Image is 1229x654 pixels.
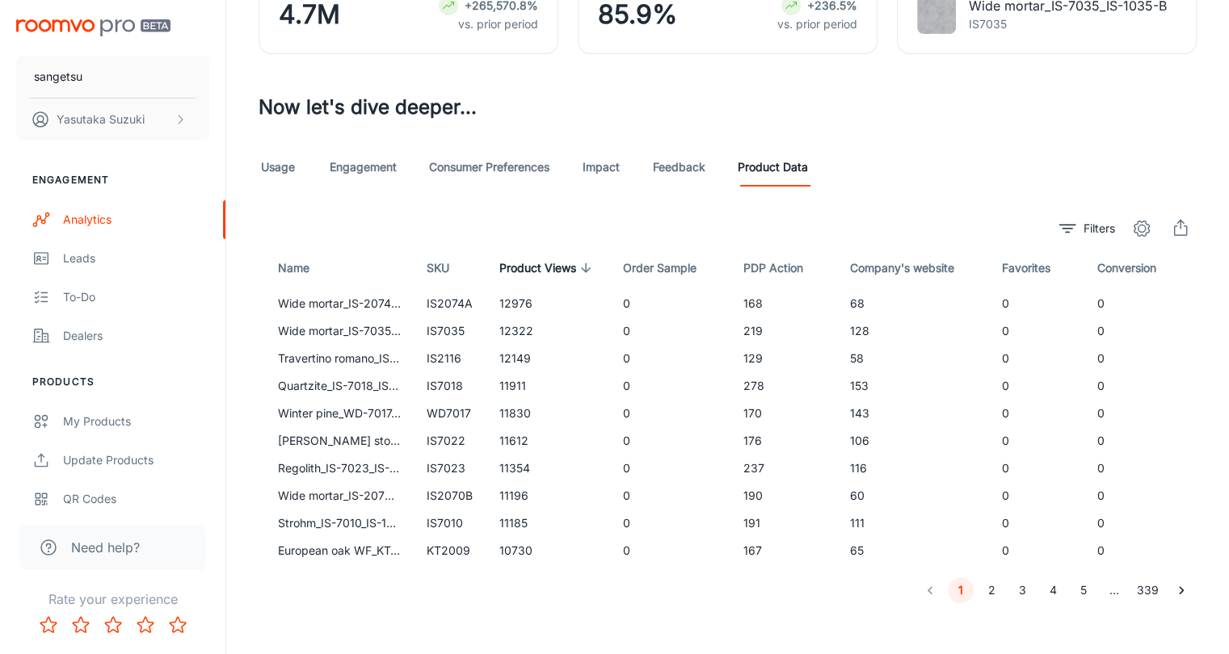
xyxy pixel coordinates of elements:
[1084,537,1197,564] td: 0
[610,482,730,509] td: 0
[730,482,837,509] td: 190
[414,290,486,317] td: IS2074A
[259,482,414,509] td: Wide mortar_IS-2070B_IS-8070B
[610,427,730,455] td: 0
[259,290,414,317] td: Wide mortar_IS-2074A_IS-8074A
[969,15,1167,33] p: IS7035
[989,345,1084,372] td: 0
[63,327,209,345] div: Dealers
[1040,577,1066,603] button: Go to page 4
[989,482,1084,509] td: 0
[71,538,140,557] span: Need help?
[837,372,988,400] td: 153
[414,345,486,372] td: IS2116
[837,427,988,455] td: 106
[429,148,549,187] a: Consumer Preferences
[486,400,609,427] td: 11830
[97,609,129,641] button: Rate 3 star
[63,288,209,306] div: To-do
[1055,216,1119,241] button: filter
[610,372,730,400] td: 0
[989,455,1084,482] td: 0
[1084,290,1197,317] td: 0
[486,482,609,509] td: 11196
[1009,577,1035,603] button: Go to page 3
[1084,400,1197,427] td: 0
[259,317,414,345] td: Wide mortar_IS-7035_IS-1035-B
[1071,577,1096,603] button: Go to page 5
[414,400,486,427] td: WD7017
[610,537,730,564] td: 0
[915,577,1197,603] nav: pagination navigation
[1132,577,1164,603] button: Go to page 339
[427,258,470,278] span: SKU
[414,537,486,564] td: KT2009
[610,345,730,372] td: 0
[486,372,609,400] td: 11911
[989,537,1084,564] td: 0
[16,56,209,98] button: sangetsu
[743,258,824,278] span: PDP Action
[1084,220,1115,237] p: Filters
[1084,427,1197,455] td: 0
[730,400,837,427] td: 170
[837,537,988,564] td: 65
[730,372,837,400] td: 278
[730,455,837,482] td: 237
[1097,258,1177,278] span: Conversion
[837,482,988,509] td: 60
[1084,482,1197,509] td: 0
[259,537,414,564] td: European oak WF_KT-2009_KT-8009
[582,148,621,187] a: Impact
[1084,372,1197,400] td: 0
[1084,345,1197,372] td: 0
[63,249,209,267] div: Leads
[414,317,486,345] td: IS7035
[1126,212,1158,245] button: settings
[623,258,718,278] span: Order Sample
[259,427,414,455] td: [PERSON_NAME] stone_IS-7022_IS-1022
[259,455,414,482] td: Regolith_IS-7023_IS-1023
[414,455,486,482] td: IS7023
[63,413,209,430] div: My Products
[777,15,857,33] p: vs. prior period
[486,290,609,317] td: 12976
[259,509,414,537] td: Strohm_IS-7010_IS-1010
[1084,455,1197,482] td: 0
[653,148,705,187] a: Feedback
[730,290,837,317] td: 168
[610,400,730,427] td: 0
[850,258,975,278] span: Company's website
[1168,577,1194,603] button: Go to next page
[63,490,209,508] div: QR Codes
[486,509,609,537] td: 11185
[730,427,837,455] td: 176
[259,93,1197,122] h3: Now let's dive deeper...
[1101,581,1127,599] div: …
[730,537,837,564] td: 167
[948,577,974,603] button: page 1
[989,509,1084,537] td: 0
[837,317,988,345] td: 128
[16,99,209,140] button: Yasutaka Suzuki
[486,537,609,564] td: 10730
[610,317,730,345] td: 0
[979,577,1004,603] button: Go to page 2
[837,345,988,372] td: 58
[414,509,486,537] td: IS7010
[989,290,1084,317] td: 0
[837,400,988,427] td: 143
[63,451,209,469] div: Update Products
[486,427,609,455] td: 11612
[837,455,988,482] td: 116
[837,290,988,317] td: 68
[65,609,97,641] button: Rate 2 star
[259,400,414,427] td: Winter pine_WD-7017_WD-1017
[16,19,170,36] img: Roomvo PRO Beta
[730,317,837,345] td: 219
[278,258,330,278] span: Name
[259,148,297,187] a: Usage
[486,455,609,482] td: 11354
[989,427,1084,455] td: 0
[57,111,145,128] p: Yasutaka Suzuki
